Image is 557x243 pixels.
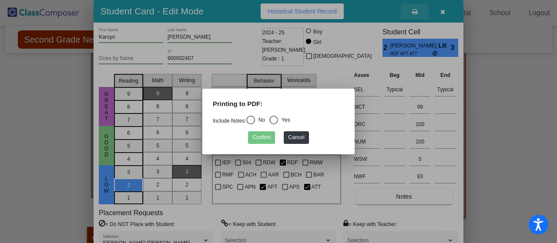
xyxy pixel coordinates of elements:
button: Cancel [284,131,309,144]
button: Confirm [248,131,275,144]
label: Printing to PDF: [213,99,262,109]
div: Yes [278,116,290,124]
mat-radio-group: Select an option [213,118,290,124]
a: Include Notes: [213,118,246,124]
div: No [255,116,265,124]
